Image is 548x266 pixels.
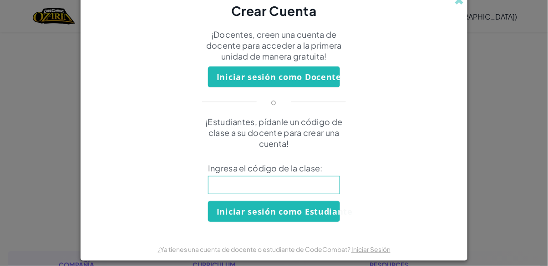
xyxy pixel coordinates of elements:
[208,201,340,222] button: Iniciar sesión como Estudiante
[194,116,354,149] p: ¡Estudiantes, pídanle un código de clase a su docente para crear una cuenta!
[351,245,391,253] a: Iniciar Sesión
[271,96,277,107] p: o
[194,29,354,62] p: ¡Docentes, creen una cuenta de docente para acceder a la primera unidad de manera gratuita!
[208,163,340,174] span: Ingresa el código de la clase:
[208,66,340,87] button: Iniciar sesión como Docente
[231,3,317,19] span: Crear Cuenta
[157,245,351,253] span: ¿Ya tienes una cuenta de docente o estudiante de CodeCombat?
